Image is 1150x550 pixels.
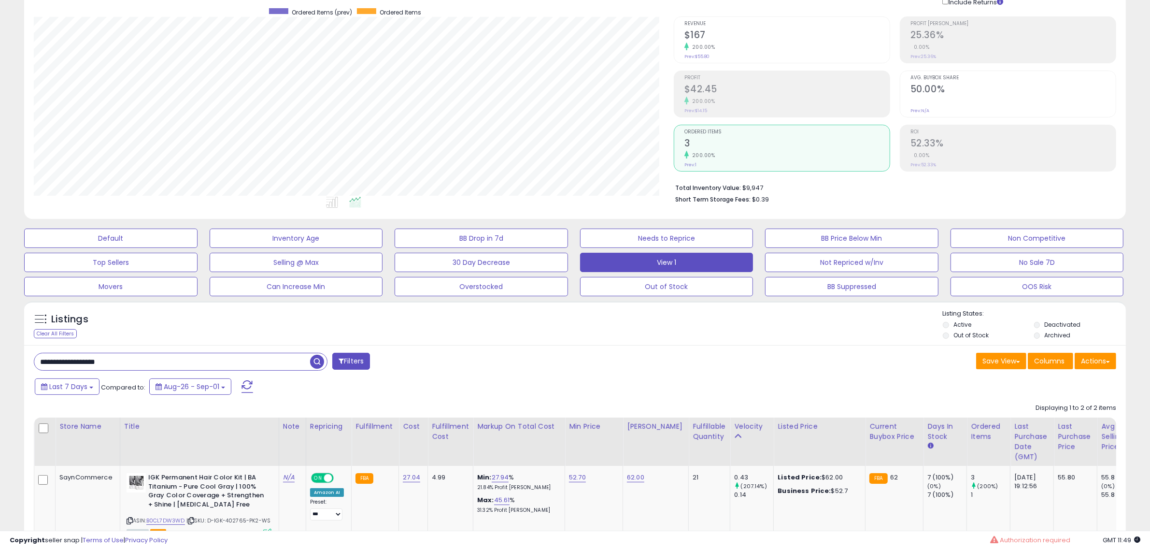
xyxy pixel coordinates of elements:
[124,421,275,432] div: Title
[684,29,890,43] h2: $167
[910,152,930,159] small: 0.00%
[310,488,344,497] div: Amazon AI
[210,253,383,272] button: Selling @ Max
[355,473,373,484] small: FBA
[310,421,347,432] div: Repricing
[477,507,557,514] p: 31.32% Profit [PERSON_NAME]
[927,491,966,499] div: 7 (100%)
[927,482,941,490] small: (0%)
[684,54,710,59] small: Prev: $55.80
[910,138,1116,151] h2: 52.33%
[943,309,1126,318] p: Listing States:
[24,229,198,248] button: Default
[148,473,266,511] b: IGK Permanent Hair Color Kit | BA Titanium - Pure Cool Gray | 100% Gray Color Coverage + Strength...
[59,421,116,432] div: Store Name
[24,253,198,272] button: Top Sellers
[477,421,561,432] div: Markup on Total Cost
[869,421,919,442] div: Current Buybox Price
[492,473,509,482] a: 27.94
[395,229,568,248] button: BB Drop in 7d
[778,486,831,495] b: Business Price:
[49,382,87,391] span: Last 7 Days
[951,253,1124,272] button: No Sale 7D
[1103,536,1140,545] span: 2025-09-9 11:49 GMT
[684,75,890,81] span: Profit
[312,474,324,482] span: ON
[395,253,568,272] button: 30 Day Decrease
[734,491,773,499] div: 0.14
[627,473,644,482] a: 62.00
[693,473,723,482] div: 21
[684,130,890,135] span: Ordered Items
[951,277,1124,296] button: OOS Risk
[675,181,1109,193] li: $9,947
[473,418,565,466] th: The percentage added to the cost of goods (COGS) that forms the calculator for Min & Max prices.
[101,383,145,392] span: Compared to:
[569,473,586,482] a: 52.70
[1028,353,1073,369] button: Columns
[150,529,167,537] span: FBA
[978,482,998,490] small: (200%)
[684,108,707,114] small: Prev: $14.15
[752,195,769,204] span: $0.39
[477,473,492,482] b: Min:
[953,331,989,339] label: Out of Stock
[35,378,99,395] button: Last 7 Days
[1034,356,1065,366] span: Columns
[1014,421,1050,462] div: Last Purchase Date (GMT)
[890,473,898,482] span: 62
[778,473,858,482] div: $62.00
[910,108,929,114] small: Prev: N/A
[971,473,1010,482] div: 3
[569,421,619,432] div: Min Price
[927,473,966,482] div: 7 (100%)
[395,277,568,296] button: Overstocked
[910,21,1116,27] span: Profit [PERSON_NAME]
[1101,491,1140,499] div: 55.8
[34,329,77,338] div: Clear All Filters
[580,277,753,296] button: Out of Stock
[741,482,767,490] small: (207.14%)
[910,75,1116,81] span: Avg. Buybox Share
[910,54,936,59] small: Prev: 25.36%
[1014,473,1046,491] div: [DATE] 19:12:56
[186,517,270,524] span: | SKU: D-IGK-402765-PK2-WS
[689,98,715,105] small: 200.00%
[910,43,930,51] small: 0.00%
[684,138,890,151] h2: 3
[684,162,696,168] small: Prev: 1
[1036,404,1116,413] div: Displaying 1 to 2 of 2 items
[477,484,557,491] p: 21.84% Profit [PERSON_NAME]
[778,487,858,495] div: $52.7
[146,517,185,525] a: B0CL7DW3WD
[1058,473,1090,482] div: 55.80
[10,536,168,545] div: seller snap | |
[765,277,938,296] button: BB Suppressed
[332,353,370,370] button: Filters
[1101,482,1115,490] small: (0%)
[1045,320,1081,329] label: Deactivated
[24,277,198,296] button: Movers
[432,473,466,482] div: 4.99
[910,162,936,168] small: Prev: 52.33%
[953,320,971,329] label: Active
[494,495,510,505] a: 45.61
[675,184,741,192] b: Total Inventory Value:
[627,421,684,432] div: [PERSON_NAME]
[59,473,113,482] div: SaynCommerce
[149,378,231,395] button: Aug-26 - Sep-01
[580,229,753,248] button: Needs to Reprice
[951,229,1124,248] button: Non Competitive
[734,473,773,482] div: 0.43
[976,353,1026,369] button: Save View
[210,229,383,248] button: Inventory Age
[403,421,424,432] div: Cost
[283,473,295,482] a: N/A
[432,421,469,442] div: Fulfillment Cost
[1045,331,1071,339] label: Archived
[910,29,1116,43] h2: 25.36%
[971,421,1006,442] div: Ordered Items
[51,313,88,326] h5: Listings
[778,421,861,432] div: Listed Price
[1058,421,1093,452] div: Last Purchase Price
